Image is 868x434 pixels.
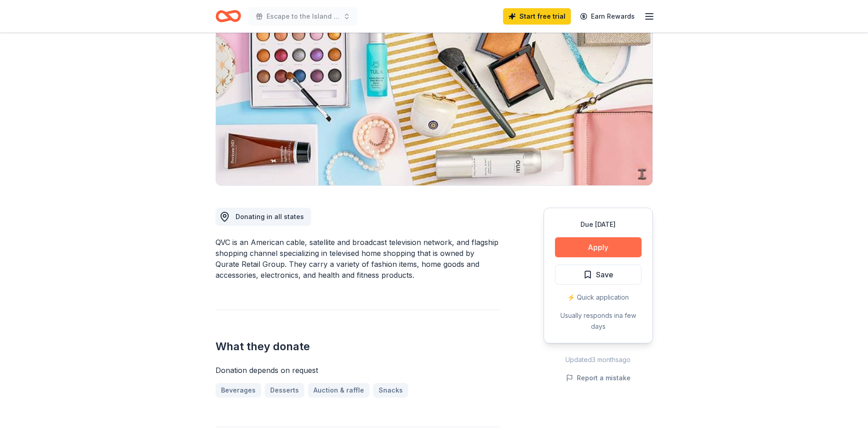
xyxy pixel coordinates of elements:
[555,219,642,230] div: Due [DATE]
[555,265,642,285] button: Save
[216,11,652,185] img: Image for QVC
[216,5,241,27] a: Home
[596,269,613,281] span: Save
[248,7,358,26] button: Escape to the Island 2026
[575,8,640,25] a: Earn Rewards
[265,383,304,398] a: Desserts
[216,339,500,354] h2: What they donate
[555,292,642,303] div: ⚡️ Quick application
[216,383,261,398] a: Beverages
[308,383,370,398] a: Auction & raffle
[373,383,408,398] a: Snacks
[267,11,339,22] span: Escape to the Island 2026
[555,310,642,332] div: Usually responds in a few days
[503,8,571,25] a: Start free trial
[236,213,304,220] span: Donating in all states
[566,373,631,383] button: Report a mistake
[216,365,500,376] div: Donation depends on request
[544,354,653,365] div: Updated 3 months ago
[216,237,500,281] div: QVC is an American cable, satellite and broadcast television network, and flagship shopping chann...
[555,237,642,257] button: Apply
